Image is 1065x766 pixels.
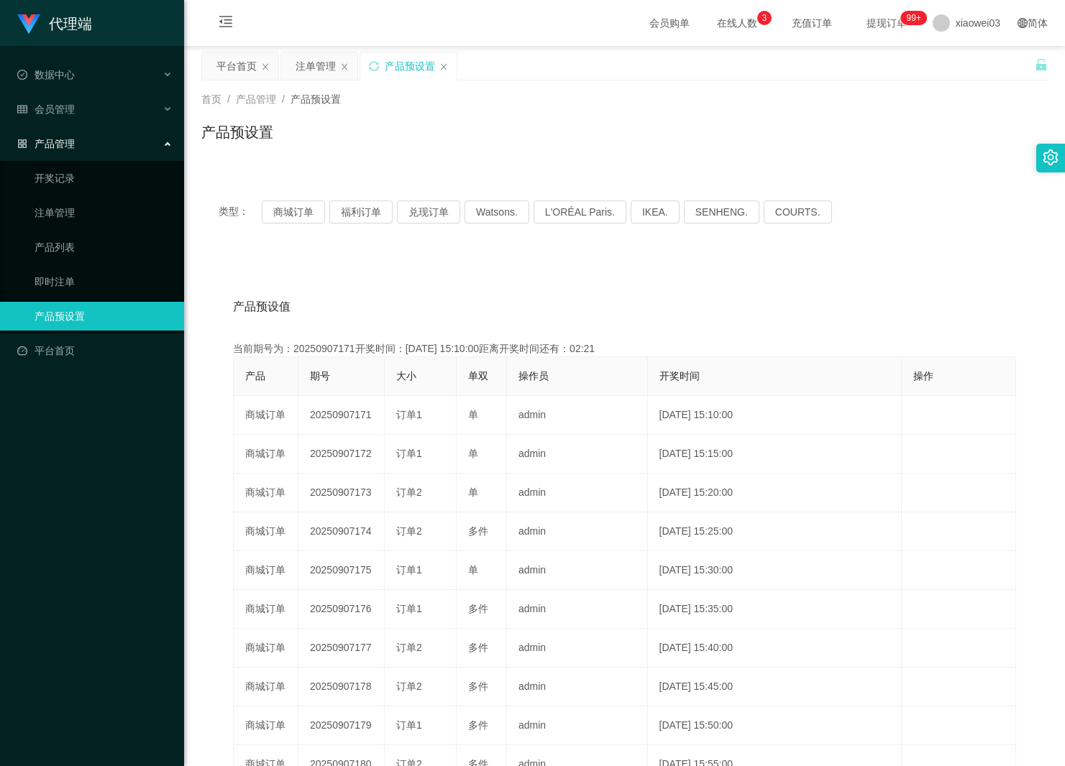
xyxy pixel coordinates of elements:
td: 商城订单 [234,668,298,706]
span: 订单1 [396,603,422,614]
div: 产品预设置 [385,52,435,80]
a: 即时注单 [35,267,173,296]
h1: 产品预设置 [201,121,273,143]
td: 20250907173 [298,474,385,512]
p: 3 [762,11,767,25]
td: 商城订单 [234,474,298,512]
td: admin [507,551,648,590]
td: [DATE] 15:35:00 [648,590,902,629]
td: [DATE] 15:50:00 [648,706,902,745]
button: 商城订单 [262,200,325,223]
span: 单 [468,448,478,459]
td: 20250907175 [298,551,385,590]
i: 图标: check-circle-o [17,70,27,80]
span: 数据中心 [17,69,75,80]
td: admin [507,435,648,474]
td: admin [507,706,648,745]
h1: 代理端 [49,1,92,47]
td: 20250907179 [298,706,385,745]
td: 20250907176 [298,590,385,629]
td: 20250907171 [298,396,385,435]
span: 单 [468,409,478,420]
span: 会员管理 [17,103,75,115]
span: 订单2 [396,486,422,498]
td: [DATE] 15:25:00 [648,512,902,551]
span: 单 [468,564,478,576]
span: 产品预设置 [291,93,341,105]
td: 商城订单 [234,706,298,745]
i: 图标: menu-fold [201,1,250,47]
span: 提现订单 [859,18,914,28]
a: 图标: dashboard平台首页 [17,336,173,365]
button: Watsons. [465,200,529,223]
span: 产品预设值 [233,298,291,315]
div: 当前期号为：20250907171开奖时间：[DATE] 15:10:00距离开奖时间还有：02:21 [233,341,1016,356]
span: 多件 [468,603,488,614]
span: 产品管理 [236,93,276,105]
i: 图标: global [1018,18,1028,28]
td: [DATE] 15:15:00 [648,435,902,474]
td: 20250907177 [298,629,385,668]
a: 产品列表 [35,233,173,262]
i: 图标: close [261,63,270,71]
i: 图标: close [439,63,448,71]
td: 20250907178 [298,668,385,706]
td: 商城订单 [234,396,298,435]
td: [DATE] 15:30:00 [648,551,902,590]
img: logo.9652507e.png [17,14,40,34]
td: [DATE] 15:10:00 [648,396,902,435]
button: 福利订单 [329,200,393,223]
td: 商城订单 [234,512,298,551]
i: 图标: table [17,104,27,114]
span: 多件 [468,525,488,537]
span: 订单1 [396,448,422,459]
td: 20250907174 [298,512,385,551]
td: admin [507,668,648,706]
i: 图标: setting [1043,149,1059,165]
span: 订单1 [396,564,422,576]
span: 操作员 [518,370,549,382]
td: 商城订单 [234,551,298,590]
button: COURTS. [764,200,832,223]
button: IKEA. [631,200,680,223]
td: [DATE] 15:40:00 [648,629,902,668]
td: 20250907172 [298,435,385,474]
i: 图标: appstore-o [17,139,27,149]
span: 订单1 [396,719,422,731]
span: 订单1 [396,409,422,420]
span: 开奖时间 [659,370,700,382]
span: 订单2 [396,680,422,692]
span: 期号 [310,370,330,382]
span: / [282,93,285,105]
button: SENHENG. [684,200,759,223]
a: 注单管理 [35,198,173,227]
span: 多件 [468,642,488,653]
i: 图标: close [340,63,349,71]
span: 在线人数 [710,18,764,28]
td: 商城订单 [234,629,298,668]
button: L'ORÉAL Paris. [534,200,626,223]
a: 代理端 [17,17,92,29]
sup: 1107 [901,11,927,25]
span: 单双 [468,370,488,382]
button: 兑现订单 [397,200,460,223]
span: 多件 [468,680,488,692]
a: 产品预设置 [35,302,173,331]
td: admin [507,396,648,435]
td: 商城订单 [234,590,298,629]
span: 充值订单 [785,18,839,28]
div: 注单管理 [296,52,336,80]
td: admin [507,629,648,668]
span: 多件 [468,719,488,731]
td: admin [507,474,648,512]
span: 类型： [219,200,262,223]
i: 图标: unlock [1035,58,1048,71]
span: 订单2 [396,525,422,537]
span: 产品管理 [17,138,75,149]
td: admin [507,512,648,551]
td: [DATE] 15:20:00 [648,474,902,512]
td: 商城订单 [234,435,298,474]
td: [DATE] 15:45:00 [648,668,902,706]
span: 产品 [245,370,265,382]
sup: 3 [757,11,772,25]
